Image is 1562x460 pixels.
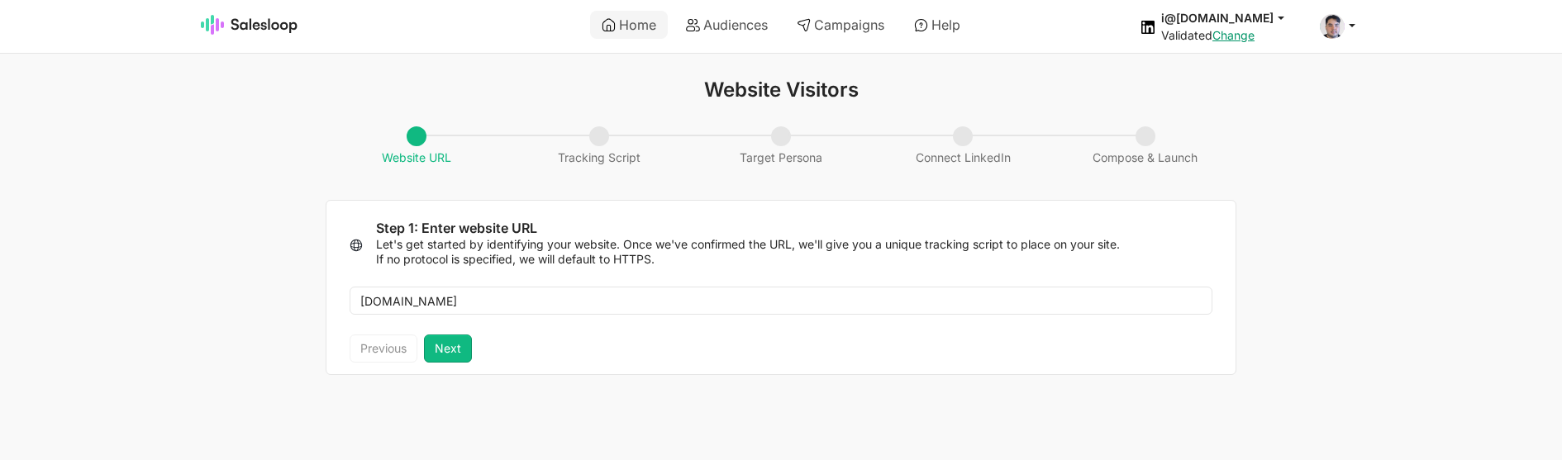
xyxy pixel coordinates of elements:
input: https://example.com [350,287,1212,315]
span: Compose & Launch [1084,127,1206,165]
span: Tracking Script [550,127,649,165]
a: Home [590,11,668,39]
button: Next [424,334,472,363]
img: Salesloop [201,15,298,35]
h1: Website Visitors [326,78,1236,102]
h2: Step 1: Enter website URL [376,221,1212,237]
span: Target Persona [731,127,831,165]
span: Connect LinkedIn [907,127,1019,165]
a: Help [902,11,972,39]
button: i@[DOMAIN_NAME] [1161,10,1300,26]
div: Validated [1161,28,1300,43]
a: Change [1212,28,1255,42]
p: Let's get started by identifying your website. Once we've confirmed the URL, we'll give you a uni... [376,237,1212,267]
span: Website URL [374,127,460,165]
a: Campaigns [785,11,896,39]
a: Audiences [674,11,779,39]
